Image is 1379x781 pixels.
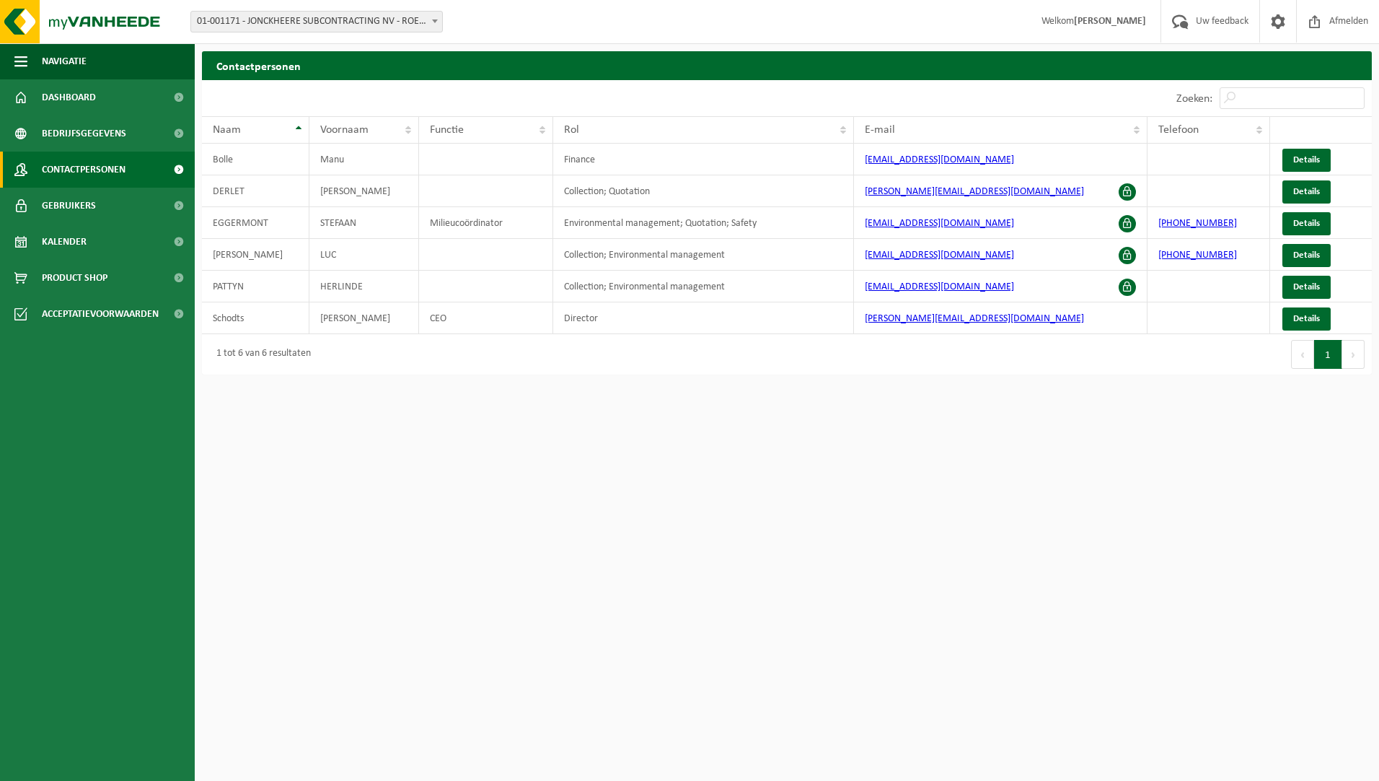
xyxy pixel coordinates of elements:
[202,51,1372,79] h2: Contactpersonen
[202,175,309,207] td: DERLET
[1282,307,1331,331] a: Details
[1282,212,1331,235] a: Details
[202,144,309,175] td: Bolle
[1282,244,1331,267] a: Details
[309,207,418,239] td: STEFAAN
[1158,124,1199,136] span: Telefoon
[553,239,854,271] td: Collection; Environmental management
[1293,187,1320,196] span: Details
[1282,149,1331,172] a: Details
[190,11,443,32] span: 01-001171 - JONCKHEERE SUBCONTRACTING NV - ROESELARE
[1176,93,1212,105] label: Zoeken:
[42,188,96,224] span: Gebruikers
[1342,340,1365,369] button: Next
[1074,16,1146,27] strong: [PERSON_NAME]
[1293,314,1320,323] span: Details
[191,12,442,32] span: 01-001171 - JONCKHEERE SUBCONTRACTING NV - ROESELARE
[309,271,418,302] td: HERLINDE
[1293,250,1320,260] span: Details
[865,313,1084,324] a: [PERSON_NAME][EMAIL_ADDRESS][DOMAIN_NAME]
[1158,250,1237,261] a: [PHONE_NUMBER]
[564,124,579,136] span: Rol
[865,154,1014,165] a: [EMAIL_ADDRESS][DOMAIN_NAME]
[1314,340,1342,369] button: 1
[1282,276,1331,299] a: Details
[1293,282,1320,292] span: Details
[213,124,241,136] span: Naam
[309,144,418,175] td: Manu
[1293,219,1320,228] span: Details
[1291,340,1314,369] button: Previous
[865,250,1014,261] a: [EMAIL_ADDRESS][DOMAIN_NAME]
[553,144,854,175] td: Finance
[42,224,87,260] span: Kalender
[865,124,895,136] span: E-mail
[320,124,369,136] span: Voornaam
[209,341,311,367] div: 1 tot 6 van 6 resultaten
[42,43,87,79] span: Navigatie
[1293,155,1320,165] span: Details
[42,260,107,296] span: Product Shop
[202,302,309,334] td: Schodts
[309,239,418,271] td: LUC
[1282,180,1331,204] a: Details
[553,271,854,302] td: Collection; Environmental management
[42,296,159,332] span: Acceptatievoorwaarden
[553,207,854,239] td: Environmental management; Quotation; Safety
[865,186,1084,197] a: [PERSON_NAME][EMAIL_ADDRESS][DOMAIN_NAME]
[309,175,418,207] td: [PERSON_NAME]
[865,282,1014,292] a: [EMAIL_ADDRESS][DOMAIN_NAME]
[1158,218,1237,229] a: [PHONE_NUMBER]
[42,79,96,115] span: Dashboard
[553,175,854,207] td: Collection; Quotation
[42,115,126,152] span: Bedrijfsgegevens
[202,271,309,302] td: PATTYN
[430,124,464,136] span: Functie
[553,302,854,334] td: Director
[42,152,125,188] span: Contactpersonen
[419,207,553,239] td: Milieucoördinator
[202,239,309,271] td: [PERSON_NAME]
[865,218,1014,229] a: [EMAIL_ADDRESS][DOMAIN_NAME]
[309,302,418,334] td: [PERSON_NAME]
[419,302,553,334] td: CEO
[202,207,309,239] td: EGGERMONT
